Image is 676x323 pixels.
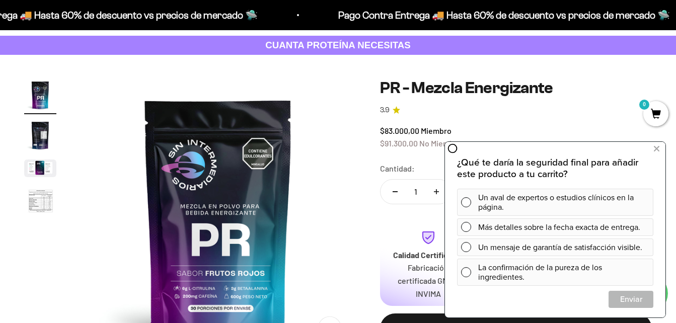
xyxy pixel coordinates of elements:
img: PR - Mezcla Energizante [24,119,56,151]
a: 0 [643,109,668,120]
button: Ir al artículo 2 [24,119,56,154]
p: Pago Contra Entrega 🚚 Hasta 60% de descuento vs precios de mercado 🛸 [312,7,644,23]
img: PR - Mezcla Energizante [24,79,56,111]
span: $83.000,00 [380,126,419,135]
button: Ir al artículo 3 [24,159,56,180]
button: Ir al artículo 4 [24,185,56,221]
button: Aumentar cantidad [422,180,451,204]
img: PR - Mezcla Energizante [24,185,56,218]
a: 3.93.9 de 5.0 estrellas [380,105,652,116]
strong: CUANTA PROTEÍNA NECESITAS [265,40,411,50]
h1: PR - Mezcla Energizante [380,79,652,97]
img: PR - Mezcla Energizante [24,159,56,177]
strong: Calidad Certificada: [393,250,464,260]
span: 3.9 [380,105,390,116]
button: Ir al artículo 1 [24,79,56,114]
span: No Miembro [419,138,462,148]
button: Reducir cantidad [381,180,410,204]
iframe: zigpoll-iframe [445,141,665,317]
p: Fabricación certificada GMP e INVIMA [392,261,464,300]
mark: 0 [638,99,650,111]
span: Miembro [421,126,452,135]
label: Cantidad: [380,162,415,175]
span: $91.300,00 [380,138,418,148]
